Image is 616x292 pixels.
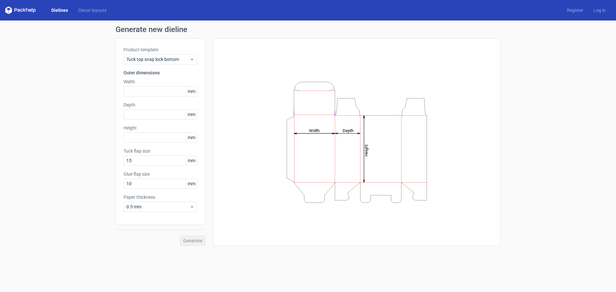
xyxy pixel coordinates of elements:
a: Dielines [46,7,73,13]
span: mm [186,133,197,142]
span: mm [186,156,197,165]
span: mm [186,179,197,188]
h1: Generate new dieline [116,26,501,33]
a: Register [562,7,588,13]
label: Tuck flap size [124,148,197,154]
label: Paper thickness [124,194,197,200]
span: mm [186,87,197,96]
tspan: Height [364,144,369,156]
span: mm [186,110,197,119]
label: Product template [124,46,197,53]
label: Depth [124,102,197,108]
a: Log in [588,7,611,13]
label: Glue flap size [124,171,197,177]
a: Diecut layouts [73,7,112,13]
span: Tuck top snap lock bottom [126,56,190,63]
label: Height [124,125,197,131]
span: 0.5 mm [126,204,190,210]
label: Width [124,79,197,85]
tspan: Width [309,128,320,133]
tspan: Depth [343,128,354,133]
h3: Outer dimensions [124,70,197,76]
